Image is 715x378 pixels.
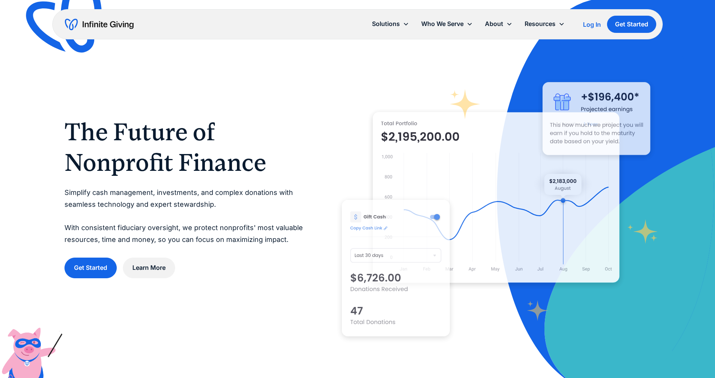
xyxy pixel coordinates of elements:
[373,112,620,283] img: nonprofit donation platform
[627,219,658,243] img: fundraising star
[342,200,450,336] img: donation software for nonprofits
[485,19,503,29] div: About
[415,16,479,32] div: Who We Serve
[366,16,415,32] div: Solutions
[519,16,571,32] div: Resources
[421,19,464,29] div: Who We Serve
[479,16,519,32] div: About
[65,18,134,31] a: home
[64,117,311,178] h1: The Future of Nonprofit Finance
[583,21,601,28] div: Log In
[607,16,656,33] a: Get Started
[64,258,117,278] a: Get Started
[583,20,601,29] a: Log In
[525,19,556,29] div: Resources
[64,187,311,245] p: Simplify cash management, investments, and complex donations with seamless technology and expert ...
[123,258,175,278] a: Learn More
[372,19,400,29] div: Solutions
